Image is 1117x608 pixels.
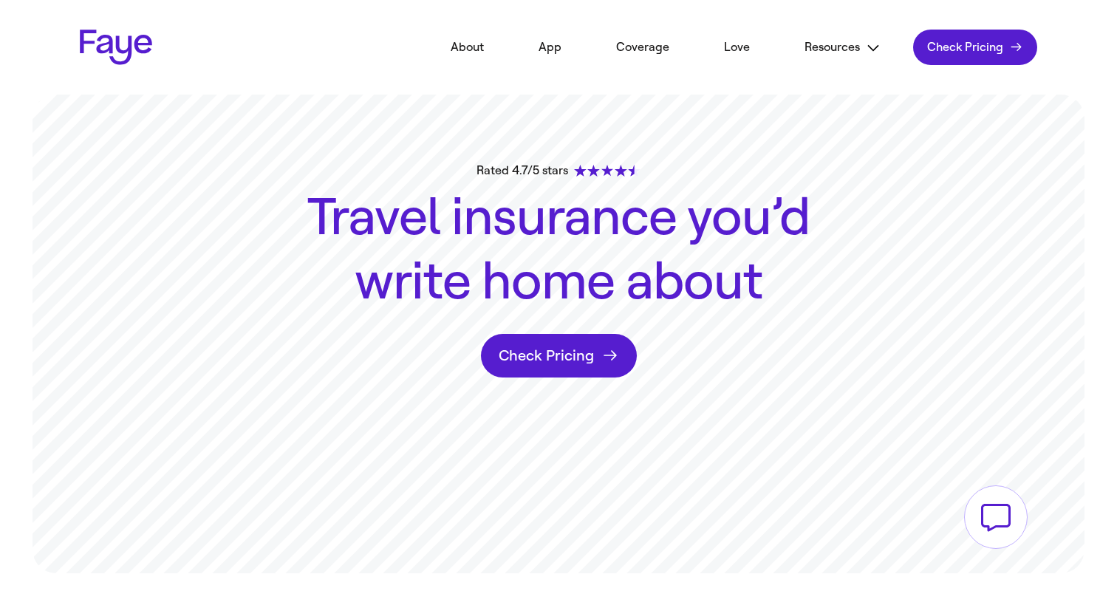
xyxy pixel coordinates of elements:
a: Love [702,31,772,64]
div: Rated 4.7/5 stars [476,162,641,180]
span: Check Pricing [499,346,594,365]
button: Resources [782,31,903,64]
a: About [428,31,506,64]
a: Check Pricing [913,30,1037,65]
a: Faye Logo [80,30,152,65]
a: App [516,31,584,64]
a: Check Pricing [481,334,637,378]
span: Check Pricing [927,40,1003,55]
a: Coverage [594,31,691,64]
button: Chat Support [1104,595,1105,596]
h1: Travel insurance you’d write home about [293,185,824,315]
